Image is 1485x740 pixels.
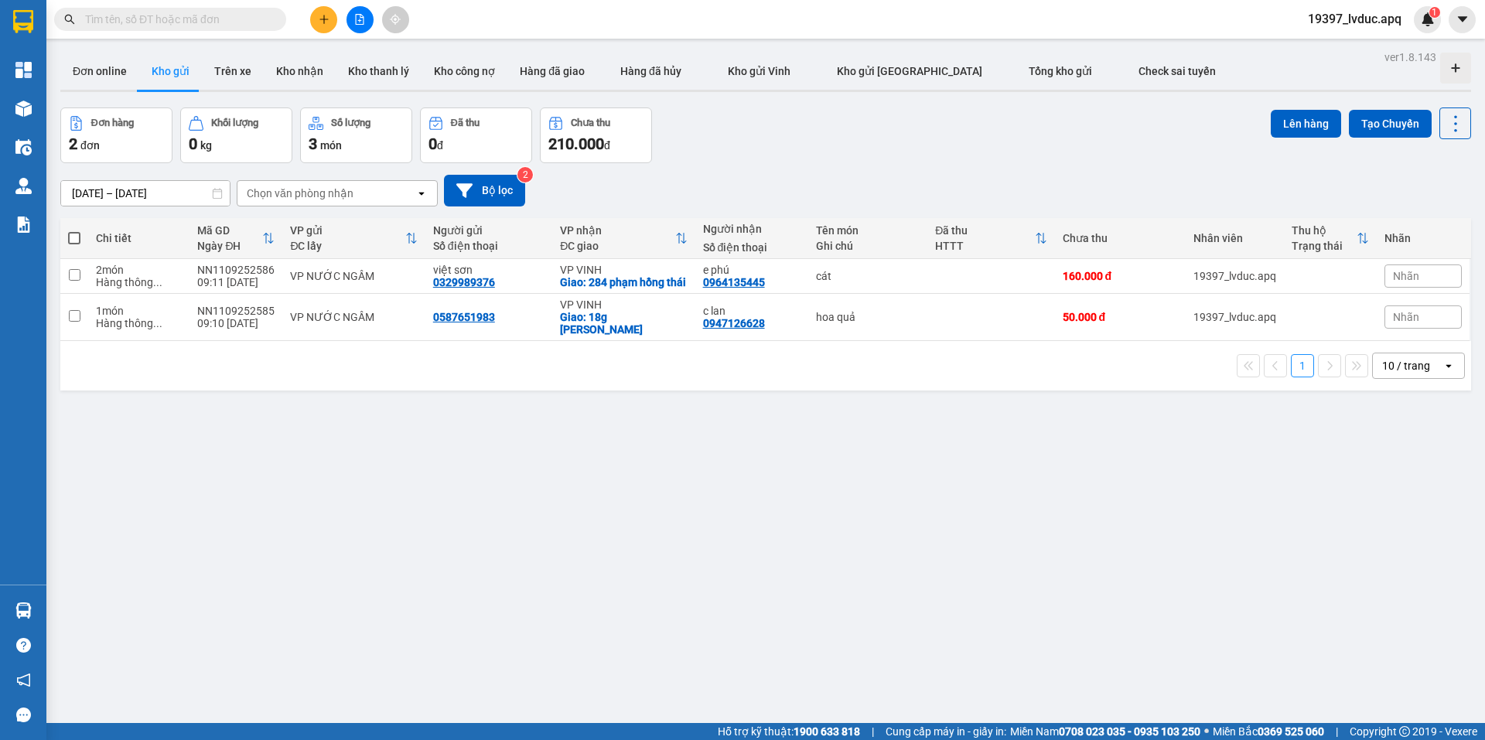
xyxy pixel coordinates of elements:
[560,311,687,336] div: Giao: 18g an dương vương
[433,264,544,276] div: việt sơn
[1193,311,1276,323] div: 19397_lvduc.apq
[1393,270,1419,282] span: Nhãn
[1059,725,1200,738] strong: 0708 023 035 - 0935 103 250
[1449,6,1476,33] button: caret-down
[571,118,610,128] div: Chưa thu
[354,14,365,25] span: file-add
[264,53,336,90] button: Kho nhận
[837,65,982,77] span: Kho gửi [GEOGRAPHIC_DATA]
[197,224,262,237] div: Mã GD
[290,240,405,252] div: ĐC lấy
[1258,725,1324,738] strong: 0369 525 060
[1063,270,1178,282] div: 160.000 đ
[420,107,532,163] button: Đã thu0đ
[1456,12,1470,26] span: caret-down
[16,638,31,653] span: question-circle
[60,53,139,90] button: Đơn online
[1138,65,1216,77] span: Check sai tuyến
[290,270,417,282] div: VP NƯỚC NGẦM
[29,66,143,118] span: [GEOGRAPHIC_DATA], [GEOGRAPHIC_DATA] ↔ [GEOGRAPHIC_DATA]
[1429,7,1440,18] sup: 1
[560,298,687,311] div: VP VINH
[886,723,1006,740] span: Cung cấp máy in - giấy in:
[507,53,597,90] button: Hàng đã giao
[30,12,142,63] strong: CHUYỂN PHÁT NHANH AN PHÚ QUÝ
[197,264,275,276] div: NN1109252586
[560,240,674,252] div: ĐC giao
[16,708,31,722] span: message
[437,139,443,152] span: đ
[1296,9,1414,29] span: 19397_lvduc.apq
[1421,12,1435,26] img: icon-new-feature
[1382,358,1430,373] div: 10 / trang
[153,276,162,288] span: ...
[415,187,428,199] svg: open
[197,305,275,317] div: NN1109252585
[1029,65,1092,77] span: Tổng kho gửi
[247,186,353,201] div: Chọn văn phòng nhận
[139,53,202,90] button: Kho gửi
[548,135,604,153] span: 210.000
[927,218,1054,259] th: Toggle SortBy
[69,135,77,153] span: 2
[1284,218,1377,259] th: Toggle SortBy
[85,11,268,28] input: Tìm tên, số ĐT hoặc mã đơn
[794,725,860,738] strong: 1900 633 818
[1399,726,1410,737] span: copyright
[96,305,182,317] div: 1 món
[620,65,681,77] span: Hàng đã hủy
[1440,53,1471,84] div: Tạo kho hàng mới
[153,317,162,329] span: ...
[15,602,32,619] img: warehouse-icon
[703,264,801,276] div: e phú
[1213,723,1324,740] span: Miền Bắc
[80,139,100,152] span: đơn
[96,317,182,329] div: Hàng thông thường
[703,276,765,288] div: 0964135445
[390,14,401,25] span: aim
[1442,360,1455,372] svg: open
[451,118,480,128] div: Đã thu
[180,107,292,163] button: Khối lượng0kg
[604,139,610,152] span: đ
[560,224,674,237] div: VP nhận
[935,224,1034,237] div: Đã thu
[309,135,317,153] span: 3
[8,84,26,160] img: logo
[1204,728,1209,735] span: ⚪️
[290,224,405,237] div: VP gửi
[91,118,134,128] div: Đơn hàng
[290,311,417,323] div: VP NƯỚC NGẦM
[517,167,533,182] sup: 2
[96,232,182,244] div: Chi tiết
[64,14,75,25] span: search
[300,107,412,163] button: Số lượng3món
[15,139,32,155] img: warehouse-icon
[444,175,525,206] button: Bộ lọc
[200,139,212,152] span: kg
[816,270,920,282] div: cát
[1063,311,1178,323] div: 50.000 đ
[560,264,687,276] div: VP VINH
[346,6,374,33] button: file-add
[15,62,32,78] img: dashboard-icon
[96,276,182,288] div: Hàng thông thường
[552,218,695,259] th: Toggle SortBy
[703,241,801,254] div: Số điện thoại
[282,218,425,259] th: Toggle SortBy
[1291,354,1314,377] button: 1
[211,118,258,128] div: Khối lượng
[816,311,920,323] div: hoa quả
[1193,232,1276,244] div: Nhân viên
[15,217,32,233] img: solution-icon
[15,101,32,117] img: warehouse-icon
[560,276,687,288] div: Giao: 284 phạm hồng thái
[422,53,507,90] button: Kho công nợ
[1271,110,1341,138] button: Lên hàng
[202,53,264,90] button: Trên xe
[310,6,337,33] button: plus
[433,276,495,288] div: 0329989376
[816,224,920,237] div: Tên món
[331,118,370,128] div: Số lượng
[96,264,182,276] div: 2 món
